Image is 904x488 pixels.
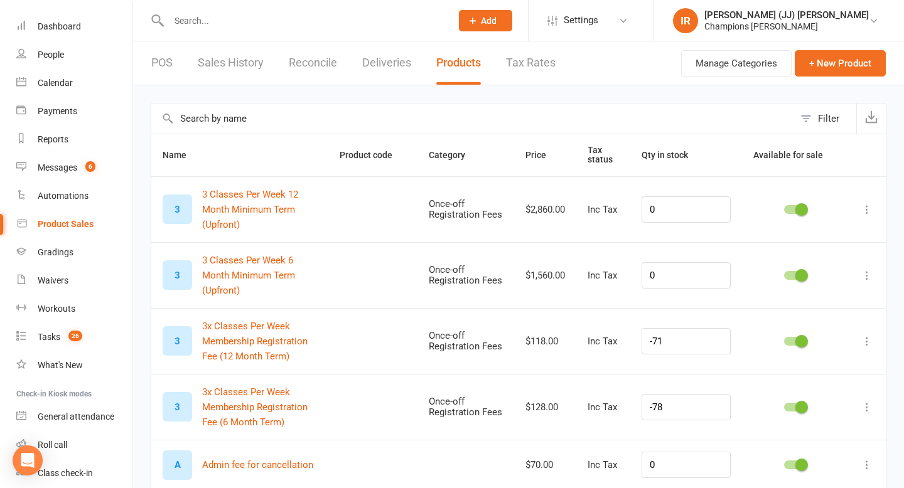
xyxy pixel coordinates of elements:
div: Inc Tax [588,460,619,470]
div: 3 [163,392,192,422]
button: Product code [340,147,406,162]
a: Automations [16,182,132,210]
a: Workouts [16,295,132,323]
a: Dashboard [16,13,132,41]
div: Once-off Registration Fees [429,265,503,285]
div: Reports [38,134,68,144]
a: Tax Rates [506,41,556,85]
a: Class kiosk mode [16,459,132,487]
div: Waivers [38,275,68,285]
a: Deliveries [362,41,411,85]
button: 3x Classes Per Week Membership Registration Fee (12 Month Term) [202,319,317,364]
div: Roll call [38,440,67,450]
div: 3 [163,260,192,290]
a: Product Sales [16,210,132,238]
span: Available for sale [753,150,823,160]
div: 3 [163,194,192,224]
div: $128.00 [525,402,565,413]
button: Category [429,147,479,162]
button: 3 Classes Per Week 12 Month Minimum Term (Upfront) [202,187,317,232]
div: Inc Tax [588,204,619,215]
div: $2,860.00 [525,204,565,215]
span: Category [429,150,479,160]
button: Add [459,10,512,31]
button: Admin fee for cancellation [202,457,313,472]
a: Products [436,41,481,85]
button: Name [163,147,200,162]
div: Once-off Registration Fees [429,396,503,417]
div: Tasks [38,332,60,342]
div: Filter [818,111,839,126]
div: Calendar [38,78,73,88]
span: Add [481,16,497,26]
span: Qty in stock [642,150,702,160]
a: Tasks 26 [16,323,132,351]
div: General attendance [38,411,114,422]
input: Search... [165,12,443,29]
button: Manage Categories [681,50,792,77]
div: Inc Tax [588,336,619,347]
button: Qty in stock [642,147,702,162]
a: Waivers [16,267,132,295]
a: Reconcile [289,41,337,85]
button: Price [525,147,560,162]
div: IR [673,8,698,33]
a: Gradings [16,238,132,267]
div: Inc Tax [588,270,619,281]
a: Calendar [16,69,132,97]
div: What's New [38,360,83,370]
th: Tax status [576,134,630,176]
div: Gradings [38,247,73,257]
div: Payments [38,106,77,116]
div: Workouts [38,304,75,314]
a: POS [151,41,173,85]
span: 6 [85,161,95,172]
a: What's New [16,351,132,379]
div: $1,560.00 [525,270,565,281]
div: Once-off Registration Fees [429,331,503,351]
div: Messages [38,162,77,172]
a: Payments [16,97,132,125]
div: Dashboard [38,21,81,31]
span: Product code [340,150,406,160]
div: $118.00 [525,336,565,347]
span: Price [525,150,560,160]
span: Name [163,150,200,160]
a: People [16,41,132,69]
div: Class check-in [38,468,93,478]
div: [PERSON_NAME] (JJ) [PERSON_NAME] [704,9,869,21]
a: General attendance kiosk mode [16,403,132,431]
button: Available for sale [753,147,837,162]
a: Messages 6 [16,154,132,182]
a: Reports [16,125,132,154]
button: + New Product [795,50,886,77]
span: Settings [564,6,598,34]
input: Search by name [151,103,794,134]
div: Once-off Registration Fees [429,199,503,220]
div: Product Sales [38,219,94,229]
div: Open Intercom Messenger [13,445,43,475]
a: Roll call [16,431,132,459]
div: Inc Tax [588,402,619,413]
button: 3x Classes Per Week Membership Registration Fee (6 Month Term) [202,385,317,430]
div: Automations [38,191,89,201]
span: 26 [68,331,82,341]
div: 3 [163,326,192,356]
button: 3 Classes Per Week 6 Month Minimum Term (Upfront) [202,253,317,298]
a: Sales History [198,41,264,85]
button: Filter [794,103,856,134]
div: $70.00 [525,460,565,470]
div: A [163,450,192,480]
div: People [38,50,64,60]
div: Champions [PERSON_NAME] [704,21,869,32]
